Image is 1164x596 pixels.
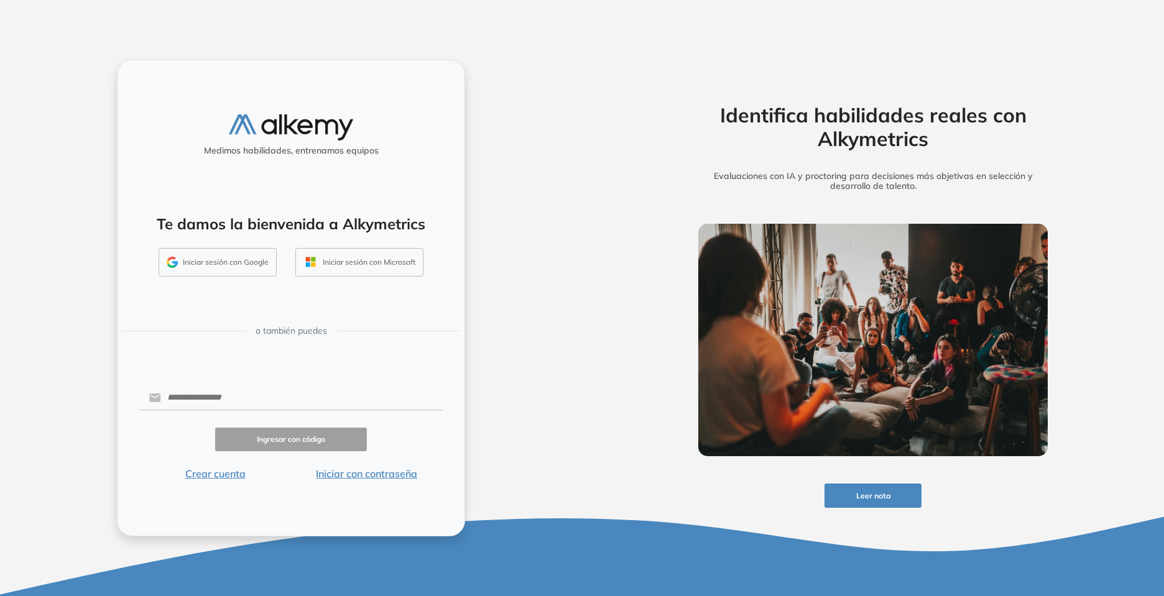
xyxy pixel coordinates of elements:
[122,145,460,156] h5: Medimos habilidades, entrenamos equipos
[256,324,327,337] span: o también puedes
[1102,536,1164,596] div: Widget de chat
[295,248,423,277] button: Iniciar sesión con Microsoft
[824,484,921,508] button: Leer nota
[291,466,443,481] button: Iniciar con contraseña
[303,255,318,269] img: OUTLOOK_ICON
[698,224,1048,456] img: img-more-info
[679,171,1067,192] h5: Evaluaciones con IA y proctoring para decisiones más objetivas en selección y desarrollo de talento.
[229,114,353,140] img: logo-alkemy
[134,215,448,233] h4: Te damos la bienvenida a Alkymetrics
[215,428,367,452] button: Ingresar con código
[1102,536,1164,596] iframe: Chat Widget
[167,257,178,268] img: GMAIL_ICON
[679,103,1067,151] h2: Identifica habilidades reales con Alkymetrics
[139,466,291,481] button: Crear cuenta
[159,248,277,277] button: Iniciar sesión con Google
